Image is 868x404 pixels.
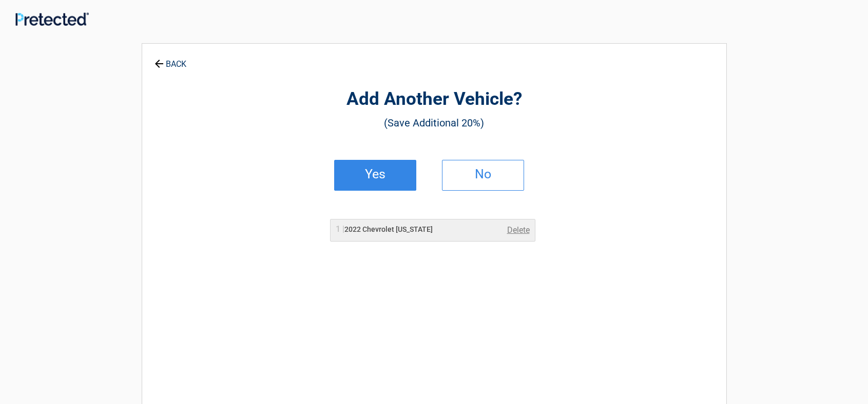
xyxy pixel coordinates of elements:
[336,224,344,234] span: 1 |
[345,171,406,178] h2: Yes
[507,224,530,236] a: Delete
[453,171,513,178] h2: No
[336,224,433,235] h2: 2022 Chevrolet [US_STATE]
[199,114,670,132] h3: (Save Additional 20%)
[15,12,89,26] img: Main Logo
[152,50,188,68] a: BACK
[199,87,670,112] h2: Add Another Vehicle?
